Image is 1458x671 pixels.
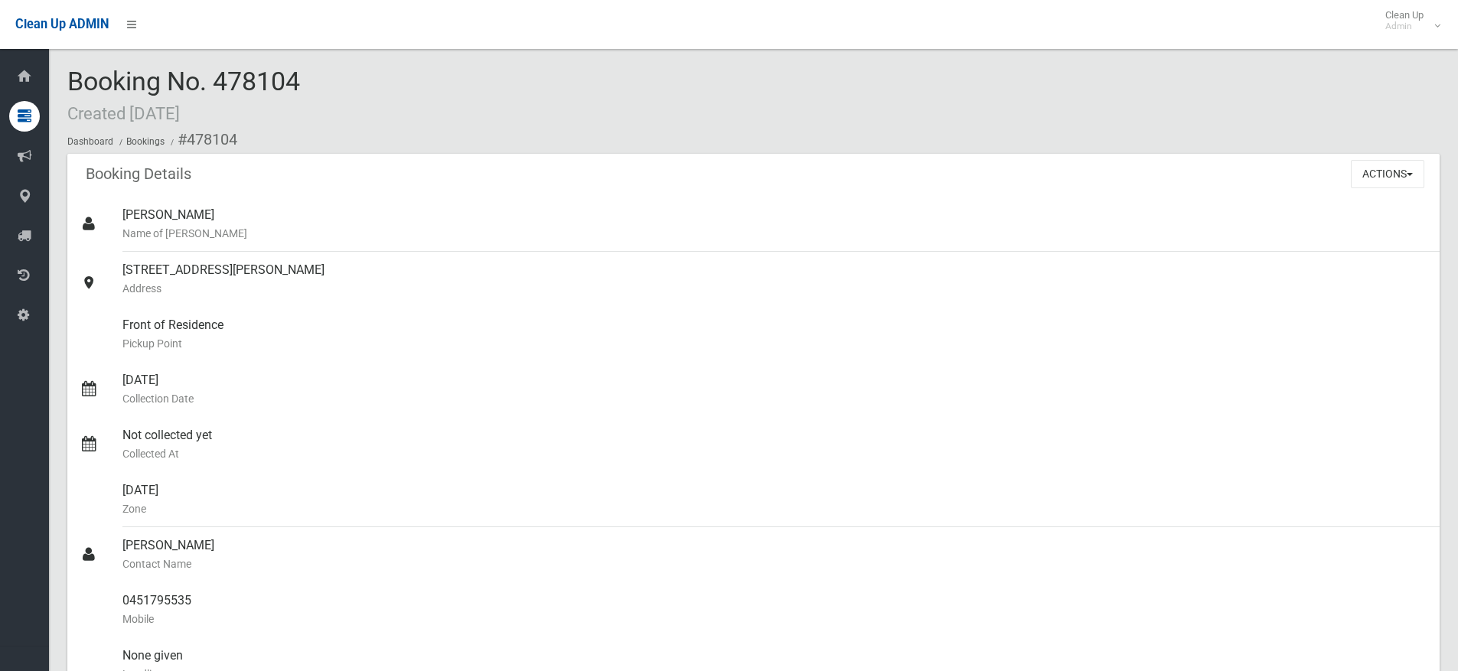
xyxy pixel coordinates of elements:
small: Created [DATE] [67,103,180,123]
small: Pickup Point [122,334,1427,353]
span: Clean Up [1378,9,1439,32]
header: Booking Details [67,159,210,189]
small: Collected At [122,445,1427,463]
small: Collection Date [122,389,1427,408]
li: #478104 [167,125,237,154]
span: Clean Up ADMIN [15,17,109,31]
button: Actions [1351,160,1424,188]
div: [DATE] [122,472,1427,527]
small: Name of [PERSON_NAME] [122,224,1427,243]
div: [PERSON_NAME] [122,527,1427,582]
div: [STREET_ADDRESS][PERSON_NAME] [122,252,1427,307]
small: Contact Name [122,555,1427,573]
a: Bookings [126,136,165,147]
div: 0451795535 [122,582,1427,637]
small: Admin [1385,21,1424,32]
a: Dashboard [67,136,113,147]
small: Address [122,279,1427,298]
div: Not collected yet [122,417,1427,472]
div: Front of Residence [122,307,1427,362]
small: Zone [122,500,1427,518]
div: [DATE] [122,362,1427,417]
small: Mobile [122,610,1427,628]
span: Booking No. 478104 [67,66,300,125]
div: [PERSON_NAME] [122,197,1427,252]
